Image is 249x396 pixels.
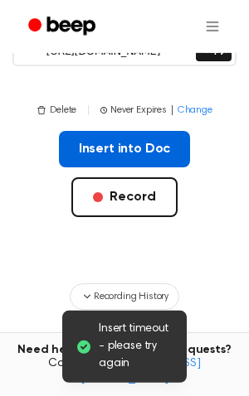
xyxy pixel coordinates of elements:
[100,103,212,118] button: Never Expires|Change
[99,321,173,373] span: Insert timeout - please try again
[37,103,76,118] button: Delete
[81,358,201,384] a: [EMAIL_ADDRESS][DOMAIN_NAME]
[59,131,191,167] button: Insert into Doc
[10,357,239,386] span: Contact us
[71,177,177,217] button: Record
[17,11,110,43] a: Beep
[193,7,232,46] button: Open menu
[70,283,179,310] button: Recording History
[178,103,212,118] span: Change
[94,289,168,304] span: Recording History
[86,103,90,118] span: |
[170,103,174,118] span: |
